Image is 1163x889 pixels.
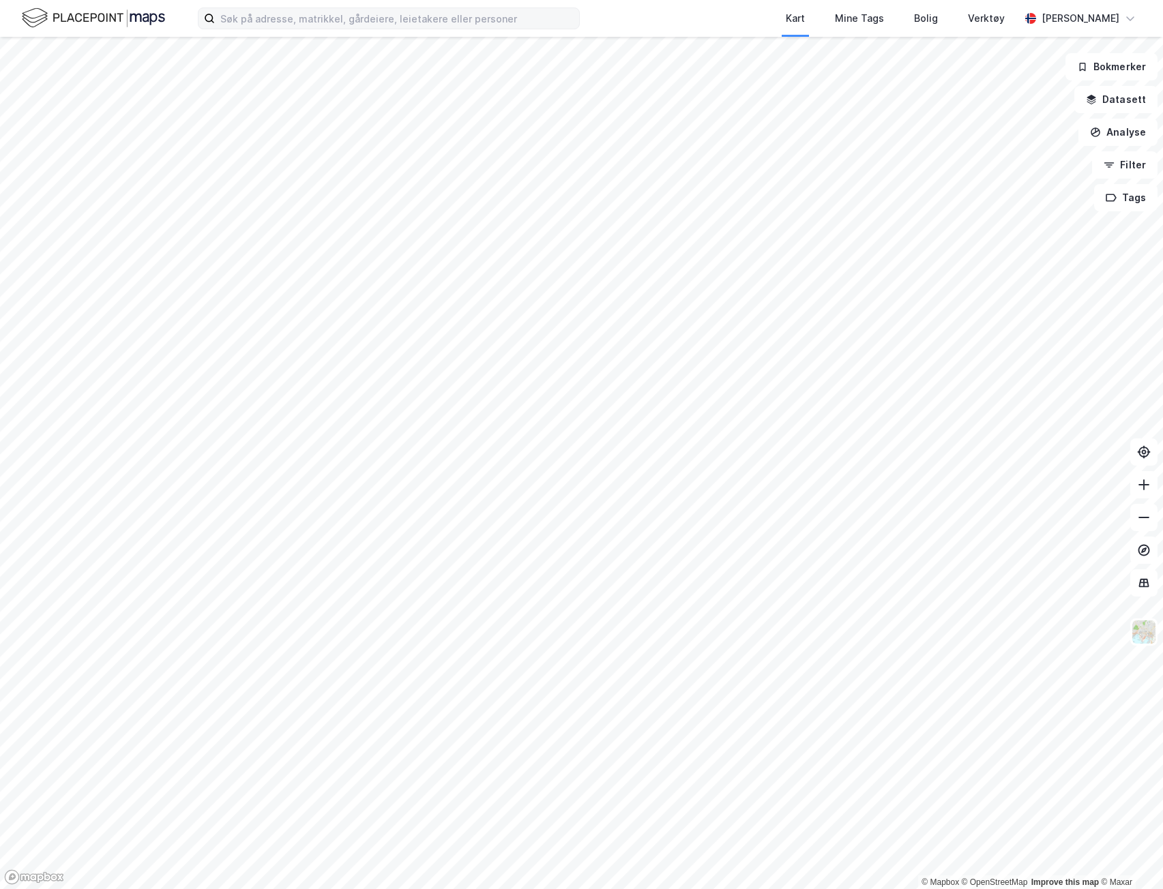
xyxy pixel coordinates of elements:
[1074,86,1158,113] button: Datasett
[968,10,1005,27] div: Verktøy
[22,6,165,30] img: logo.f888ab2527a4732fd821a326f86c7f29.svg
[1031,877,1099,887] a: Improve this map
[1095,824,1163,889] iframe: Chat Widget
[215,8,579,29] input: Søk på adresse, matrikkel, gårdeiere, leietakere eller personer
[1131,619,1157,645] img: Z
[1092,151,1158,179] button: Filter
[1065,53,1158,80] button: Bokmerker
[914,10,938,27] div: Bolig
[4,869,64,885] a: Mapbox homepage
[922,877,959,887] a: Mapbox
[1095,824,1163,889] div: Kontrollprogram for chat
[962,877,1028,887] a: OpenStreetMap
[786,10,805,27] div: Kart
[835,10,884,27] div: Mine Tags
[1042,10,1119,27] div: [PERSON_NAME]
[1078,119,1158,146] button: Analyse
[1094,184,1158,211] button: Tags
